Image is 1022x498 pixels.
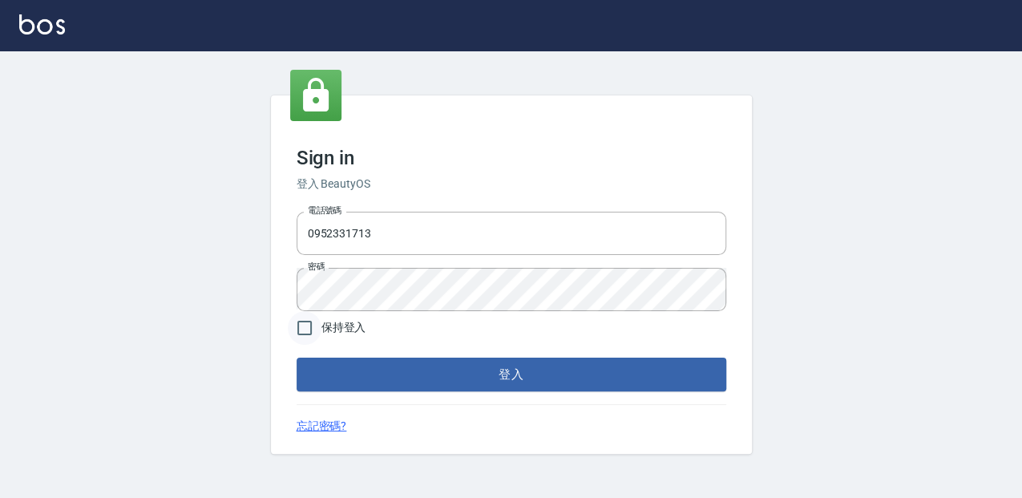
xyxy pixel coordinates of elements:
[19,14,65,34] img: Logo
[297,147,726,169] h3: Sign in
[297,418,347,435] a: 忘記密碼?
[308,204,341,217] label: 電話號碼
[297,358,726,391] button: 登入
[308,261,325,273] label: 密碼
[321,319,366,336] span: 保持登入
[297,176,726,192] h6: 登入 BeautyOS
